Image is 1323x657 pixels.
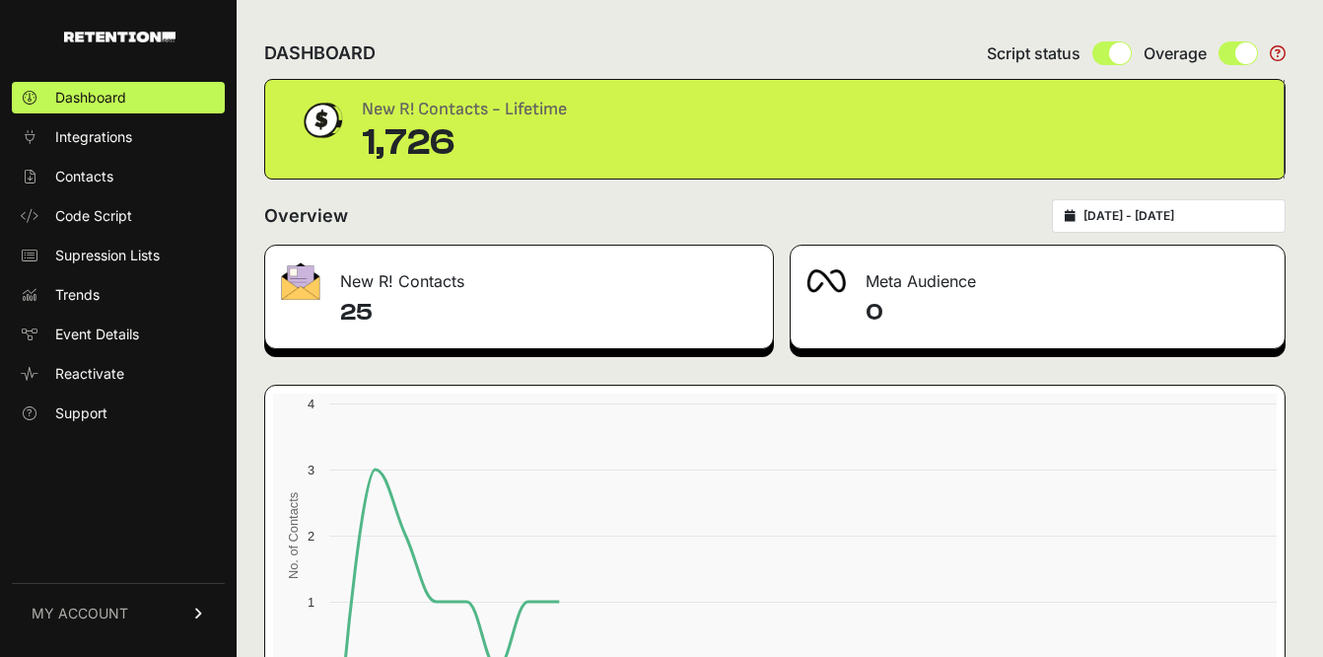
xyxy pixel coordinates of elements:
[281,262,320,300] img: fa-envelope-19ae18322b30453b285274b1b8af3d052b27d846a4fbe8435d1a52b978f639a2.png
[308,529,314,544] text: 2
[55,403,107,423] span: Support
[64,32,175,42] img: Retention.com
[55,285,100,305] span: Trends
[362,96,567,123] div: New R! Contacts - Lifetime
[55,246,160,265] span: Supression Lists
[297,96,346,145] img: dollar-coin-05c43ed7efb7bc0c12610022525b4bbbb207c7efeef5aecc26f025e68dcafac9.png
[32,604,128,623] span: MY ACCOUNT
[286,492,301,579] text: No. of Contacts
[791,246,1285,305] div: Meta Audience
[308,595,314,610] text: 1
[265,246,773,305] div: New R! Contacts
[12,121,225,153] a: Integrations
[12,398,225,429] a: Support
[12,240,225,271] a: Supression Lists
[12,279,225,311] a: Trends
[55,127,132,147] span: Integrations
[340,297,757,328] h4: 25
[12,583,225,643] a: MY ACCOUNT
[264,202,348,230] h2: Overview
[12,161,225,192] a: Contacts
[12,319,225,350] a: Event Details
[55,167,113,186] span: Contacts
[264,39,376,67] h2: DASHBOARD
[1144,41,1207,65] span: Overage
[55,364,124,384] span: Reactivate
[12,200,225,232] a: Code Script
[362,123,567,163] div: 1,726
[866,297,1269,328] h4: 0
[55,206,132,226] span: Code Script
[55,325,139,344] span: Event Details
[12,82,225,113] a: Dashboard
[987,41,1080,65] span: Script status
[55,88,126,108] span: Dashboard
[308,397,314,411] text: 4
[308,463,314,477] text: 3
[12,358,225,390] a: Reactivate
[806,269,846,293] img: fa-meta-2f981b61bb99beabf952f7030308934f19ce035c18b003e963880cc3fabeebb7.png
